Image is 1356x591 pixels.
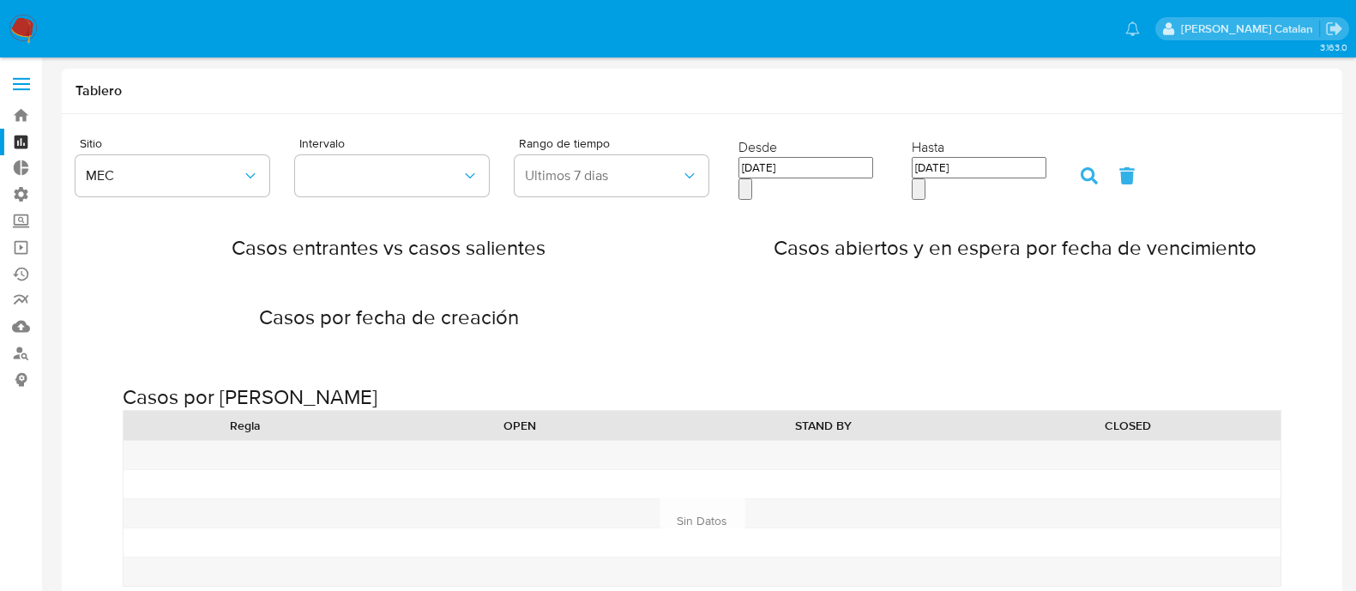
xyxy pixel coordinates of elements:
[86,167,242,184] span: MEC
[519,137,738,149] span: Rango de tiempo
[138,305,639,330] h2: Casos por fecha de creación
[525,167,681,184] span: Ultimos 7 dias
[765,235,1266,261] h2: Casos abiertos y en espera por fecha de vencimiento
[379,417,660,434] div: OPEN
[684,417,964,434] div: STAND BY
[738,137,777,156] label: Desde
[136,417,355,434] div: Regla
[515,155,708,196] button: Ultimos 7 dias
[75,155,269,196] button: MEC
[912,137,944,156] label: Hasta
[123,384,1281,410] h2: Casos por [PERSON_NAME]
[988,417,1269,434] div: CLOSED
[138,235,639,261] h2: Casos entrantes vs casos salientes
[299,137,519,149] span: Intervalo
[1325,20,1343,38] a: Salir
[75,82,1329,100] h1: Tablero
[1125,21,1140,36] a: Notificaciones
[80,137,299,149] span: Sitio
[1181,21,1319,37] p: rociodaniela.benavidescatalan@mercadolibre.cl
